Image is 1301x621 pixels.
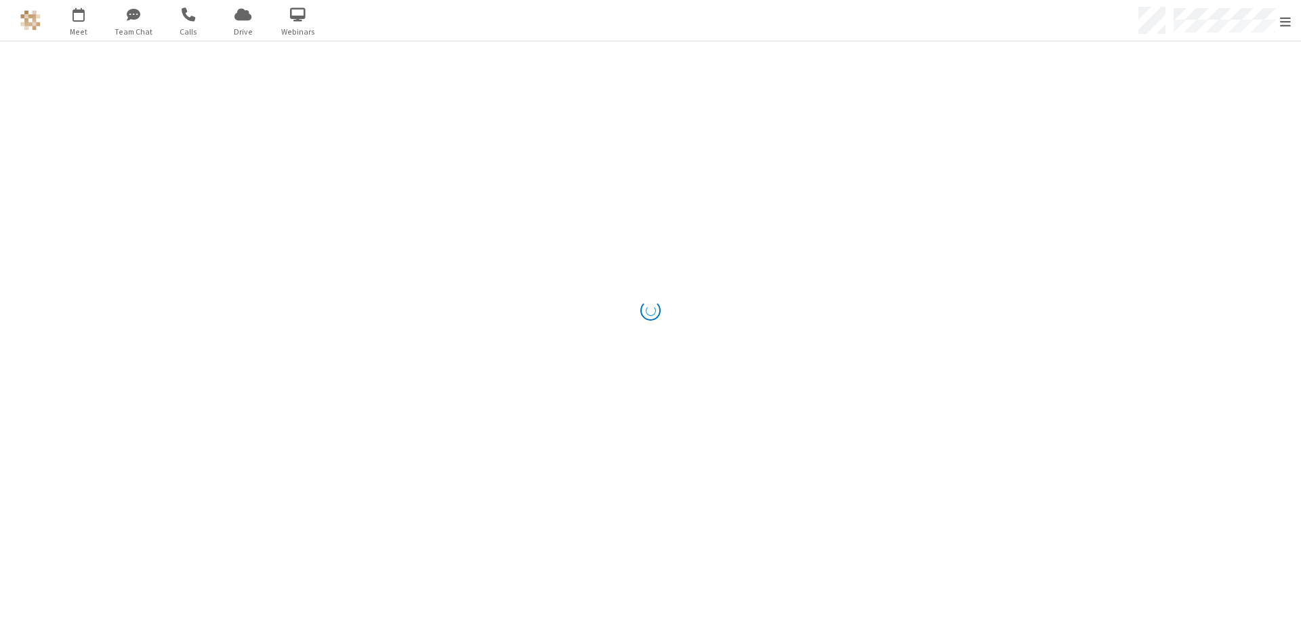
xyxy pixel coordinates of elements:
[218,26,268,38] span: Drive
[53,26,104,38] span: Meet
[272,26,323,38] span: Webinars
[20,10,41,31] img: QA Selenium DO NOT DELETE OR CHANGE
[163,26,213,38] span: Calls
[108,26,159,38] span: Team Chat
